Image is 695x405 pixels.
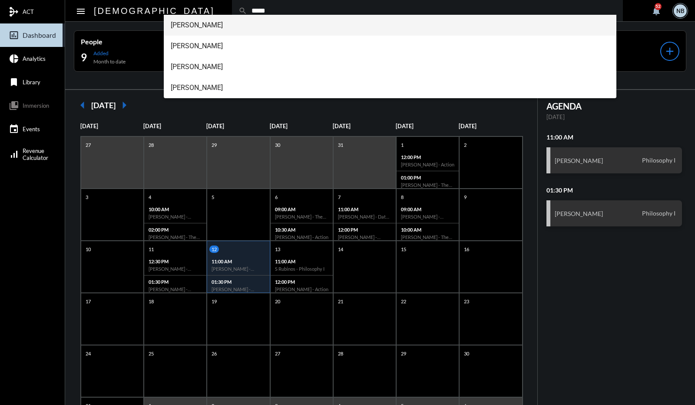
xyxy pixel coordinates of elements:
p: 18 [146,298,156,305]
h6: [PERSON_NAME] - Action [401,162,454,167]
h6: [PERSON_NAME] - Retirement Doctrine I [149,266,202,272]
p: [DATE] [80,123,143,129]
mat-icon: pie_chart [9,53,19,64]
p: 11 [146,246,156,253]
p: 09:00 AM [275,206,328,212]
h2: [DATE] [91,100,116,110]
h6: [PERSON_NAME] - Data Capturing [338,214,391,219]
h2: AGENDA [546,101,682,111]
h6: [PERSON_NAME] - The Philosophy [275,214,328,219]
mat-icon: arrow_right [116,96,133,114]
h6: [PERSON_NAME] - The Philosophy [401,182,454,188]
h3: [PERSON_NAME] [555,157,603,164]
mat-icon: arrow_left [74,96,91,114]
span: [PERSON_NAME] [171,56,610,77]
h6: [PERSON_NAME] - Action [275,286,328,292]
p: 26 [209,350,219,357]
p: 6 [273,193,280,201]
p: 23 [462,298,471,305]
h6: [PERSON_NAME] - The Philosophy [401,234,454,240]
mat-icon: notifications [651,6,662,16]
p: 01:30 PM [212,279,265,285]
mat-icon: Side nav toggle icon [76,6,86,17]
span: [PERSON_NAME] [171,36,610,56]
p: 20 [273,298,282,305]
h3: [PERSON_NAME] [555,210,603,217]
p: Month to date [93,58,126,65]
span: [PERSON_NAME] [171,15,610,36]
p: 8 [399,193,406,201]
p: 12:00 PM [275,279,328,285]
p: 27 [273,350,282,357]
span: Dashboard [23,31,56,39]
h6: [PERSON_NAME] - [PERSON_NAME] - Data Capturing [401,214,454,219]
p: 21 [336,298,345,305]
span: Library [23,79,40,86]
p: 12 [209,246,219,253]
p: 12:30 PM [149,259,202,264]
span: ACT [23,8,34,15]
h6: [PERSON_NAME] - The Philosophy [149,234,202,240]
mat-icon: event [9,124,19,134]
p: 09:00 AM [401,206,454,212]
span: Revenue Calculator [23,147,48,161]
span: Events [23,126,40,133]
mat-icon: insert_chart_outlined [9,30,19,40]
h6: [PERSON_NAME] - Philosophy I [212,286,265,292]
span: Philosophy I [640,209,678,217]
p: 29 [209,141,219,149]
p: 10:00 AM [149,206,202,212]
p: 22 [399,298,408,305]
p: 2 [462,141,469,149]
h6: [PERSON_NAME] - Retirement Doctrine I [149,286,202,292]
p: 14 [336,246,345,253]
p: Added [93,50,126,56]
h6: [PERSON_NAME] - Action [275,234,328,240]
span: Analytics [23,55,46,62]
p: [DATE] [206,123,269,129]
h6: [PERSON_NAME] - Verification [149,214,202,219]
p: [DATE] [333,123,396,129]
h2: [DEMOGRAPHIC_DATA] [94,4,215,18]
p: 17 [83,298,93,305]
mat-icon: add [664,45,676,57]
p: 19 [209,298,219,305]
p: 10 [83,246,93,253]
p: 11:00 AM [338,206,391,212]
span: [PERSON_NAME] [171,77,610,98]
p: 30 [462,350,471,357]
p: 7 [336,193,343,201]
h2: 9 [81,50,87,64]
h2: 01:30 PM [546,186,682,194]
span: Philosophy I [640,156,678,164]
p: 31 [336,141,345,149]
p: 1 [399,141,406,149]
p: 01:00 PM [401,175,454,180]
p: 9 [462,193,469,201]
p: [DATE] [270,123,333,129]
p: 10:00 AM [401,227,454,232]
p: 30 [273,141,282,149]
mat-icon: search [238,7,247,15]
p: 4 [146,193,153,201]
p: [DATE] [459,123,522,129]
mat-icon: bookmark [9,77,19,87]
button: Toggle sidenav [72,2,89,20]
p: 27 [83,141,93,149]
p: 02:00 PM [149,227,202,232]
p: People [81,37,195,46]
p: 5 [209,193,216,201]
span: Immersion [23,102,49,109]
p: [DATE] [143,123,206,129]
mat-icon: signal_cellular_alt [9,149,19,159]
p: 16 [462,246,471,253]
mat-icon: collections_bookmark [9,100,19,111]
p: 10:30 AM [275,227,328,232]
p: [DATE] [396,123,459,129]
p: 3 [83,193,90,201]
p: 13 [273,246,282,253]
p: [DATE] [546,113,682,120]
p: 15 [399,246,408,253]
h6: S Rubinos - Philosophy I [275,266,328,272]
mat-icon: mediation [9,7,19,17]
